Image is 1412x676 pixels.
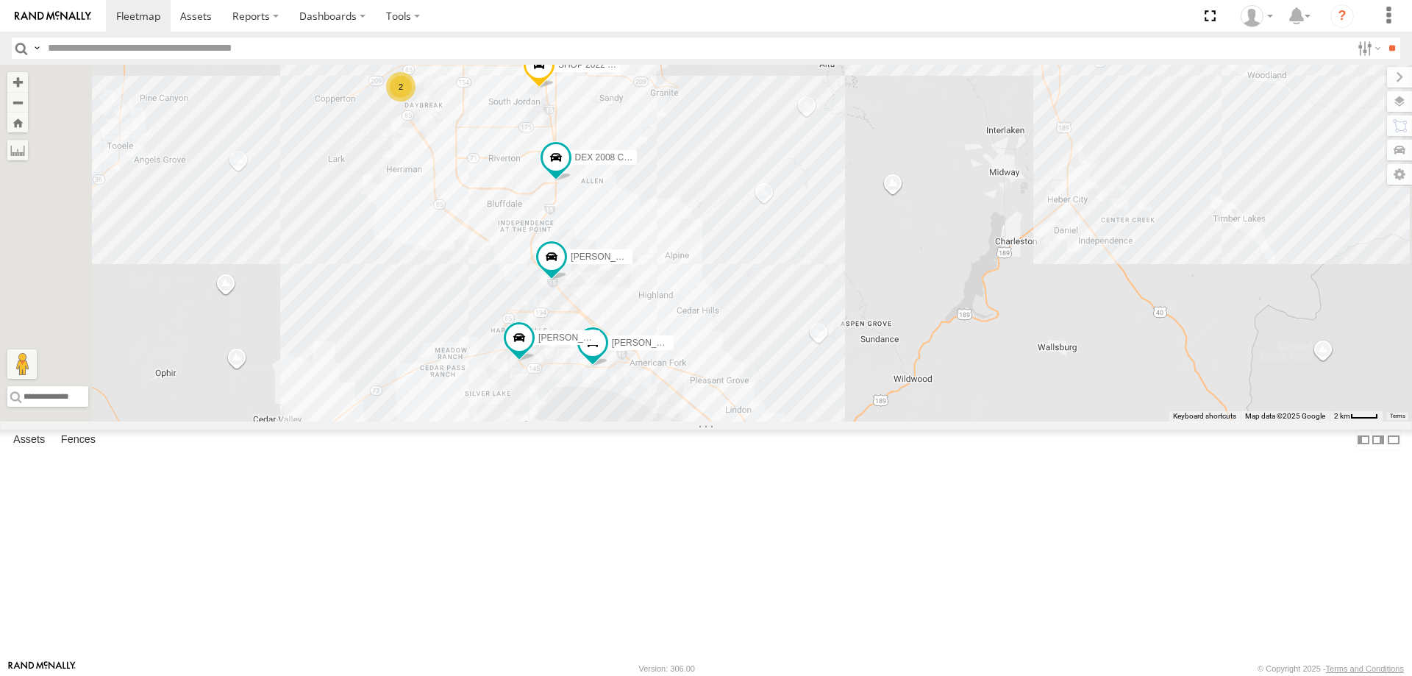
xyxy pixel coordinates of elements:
[1330,4,1354,28] i: ?
[1334,412,1350,420] span: 2 km
[575,152,643,163] span: DEX 2008 Chevy
[7,349,37,379] button: Drag Pegman onto the map to open Street View
[1173,411,1236,421] button: Keyboard shortcuts
[1390,413,1405,419] a: Terms
[8,661,76,676] a: Visit our Website
[31,38,43,59] label: Search Query
[54,430,103,450] label: Fences
[15,11,91,21] img: rand-logo.svg
[6,430,52,450] label: Assets
[612,338,732,348] span: [PERSON_NAME] -2023 F150
[1386,430,1401,451] label: Hide Summary Table
[639,664,695,673] div: Version: 306.00
[7,72,28,92] button: Zoom in
[538,332,682,343] span: [PERSON_NAME] 2016 Chevy 3500
[1245,412,1325,420] span: Map data ©2025 Google
[7,140,28,160] label: Measure
[1356,430,1371,451] label: Dock Summary Table to the Left
[1330,411,1383,421] button: Map Scale: 2 km per 34 pixels
[1371,430,1386,451] label: Dock Summary Table to the Right
[7,92,28,113] button: Zoom out
[7,113,28,132] button: Zoom Home
[1235,5,1278,27] div: Allen Bauer
[1387,164,1412,185] label: Map Settings
[558,59,628,69] span: SHOP 2022 F150
[1258,664,1404,673] div: © Copyright 2025 -
[386,72,416,102] div: 2
[1352,38,1383,59] label: Search Filter Options
[571,251,691,261] span: [PERSON_NAME] -2017 F150
[1326,664,1404,673] a: Terms and Conditions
